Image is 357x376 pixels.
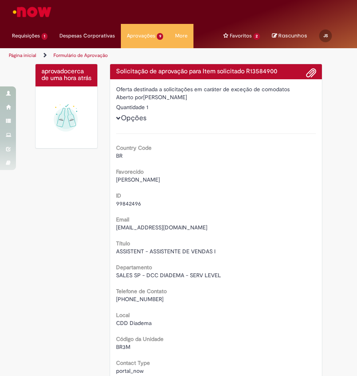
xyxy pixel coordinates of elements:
[116,192,121,199] b: ID
[116,216,129,223] b: Email
[313,24,340,40] a: JS
[116,93,316,103] div: [PERSON_NAME]
[127,32,155,40] span: Aprovações
[175,32,187,40] span: More
[53,52,108,59] a: Formulário de Aprovação
[53,24,121,48] a: Despesas Corporativas :
[157,33,164,40] span: 9
[116,240,130,247] b: Título
[116,319,152,327] span: CDD Diadema
[121,24,170,48] ul: Menu Cabeçalho
[41,92,92,143] img: sucesso_1.gif
[12,4,53,20] img: ServiceNow
[116,272,221,279] span: SALES SP - DCC DIADEMA - SERV LEVEL
[41,67,91,82] span: cerca de uma hora atrás
[116,288,167,295] b: Telefone de Contato
[41,67,91,82] time: 01/10/2025 13:56:19
[272,32,307,39] a: No momento, sua lista de rascunhos tem 0 Itens
[41,68,92,82] h4: aprovado
[253,33,260,40] span: 2
[278,32,307,39] span: Rascunhos
[53,24,121,48] ul: Menu Cabeçalho
[116,343,130,351] span: BR3M
[205,24,217,48] ul: Menu Cabeçalho
[230,32,252,40] span: Favoritos
[116,152,122,159] span: BR
[193,24,205,48] ul: Menu Cabeçalho
[121,24,170,48] a: Aprovações : 9
[116,311,130,319] b: Local
[6,48,173,63] ul: Trilhas de página
[116,103,316,111] div: Quantidade 1
[116,85,316,93] div: Oferta destinada a solicitações em caráter de exceção de comodatos
[217,24,266,48] ul: Menu Cabeçalho
[116,264,152,271] b: Departamento
[6,24,53,48] a: Requisições : 1
[116,168,144,175] b: Favorecido
[9,52,36,59] a: Página inicial
[12,32,40,40] span: Requisições
[6,24,53,48] ul: Menu Cabeçalho
[116,144,152,151] b: Country Code
[116,68,316,75] h4: Solicitação de aprovação para Item solicitado R13584900
[169,24,193,48] ul: Menu Cabeçalho
[169,24,193,48] a: More : 4
[116,367,144,374] span: portal_now
[116,335,164,343] b: Código da Unidade
[41,33,47,40] span: 1
[323,33,328,38] span: JS
[116,176,160,183] span: [PERSON_NAME]
[116,248,215,255] span: ASSISTENT - ASSISTENTE DE VENDAS I
[116,359,150,366] b: Contact Type
[217,24,266,48] a: Favoritos : 2
[116,224,207,231] span: [EMAIL_ADDRESS][DOMAIN_NAME]
[59,32,115,40] span: Despesas Corporativas
[116,200,141,207] span: 99842496
[116,93,143,101] label: Aberto por
[116,296,164,303] span: [PHONE_NUMBER]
